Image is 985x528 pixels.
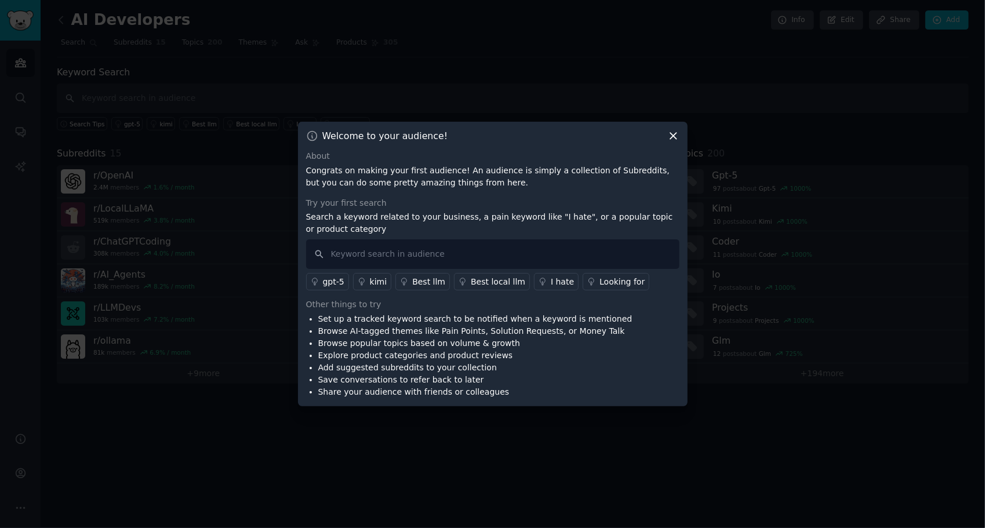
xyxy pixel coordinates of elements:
[323,276,344,288] div: gpt-5
[306,165,679,189] p: Congrats on making your first audience! An audience is simply a collection of Subreddits, but you...
[306,298,679,311] div: Other things to try
[306,211,679,235] p: Search a keyword related to your business, a pain keyword like "I hate", or a popular topic or pr...
[318,386,633,398] li: Share your audience with friends or colleagues
[471,276,525,288] div: Best local llm
[395,273,450,290] a: Best llm
[306,197,679,209] div: Try your first search
[322,130,448,142] h3: Welcome to your audience!
[318,374,633,386] li: Save conversations to refer back to later
[551,276,574,288] div: I hate
[583,273,649,290] a: Looking for
[318,313,633,325] li: Set up a tracked keyword search to be notified when a keyword is mentioned
[318,349,633,362] li: Explore product categories and product reviews
[454,273,530,290] a: Best local llm
[318,337,633,349] li: Browse popular topics based on volume & growth
[318,362,633,374] li: Add suggested subreddits to your collection
[370,276,387,288] div: kimi
[318,325,633,337] li: Browse AI-tagged themes like Pain Points, Solution Requests, or Money Talk
[306,150,679,162] div: About
[353,273,392,290] a: kimi
[599,276,645,288] div: Looking for
[412,276,445,288] div: Best llm
[306,239,679,269] input: Keyword search in audience
[306,273,349,290] a: gpt-5
[534,273,579,290] a: I hate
